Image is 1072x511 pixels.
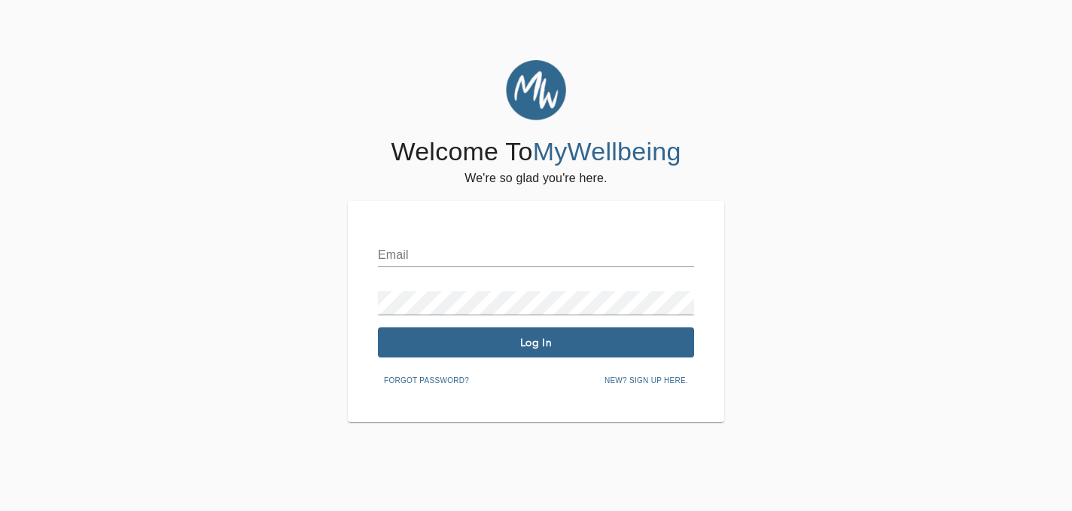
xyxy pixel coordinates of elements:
button: New? Sign up here. [598,370,694,392]
span: New? Sign up here. [605,374,688,388]
span: MyWellbeing [533,137,681,166]
h6: We're so glad you're here. [464,168,607,189]
button: Log In [378,327,694,357]
h4: Welcome To [391,136,681,168]
span: Log In [384,336,688,350]
img: MyWellbeing [506,60,566,120]
a: Forgot password? [378,373,475,385]
button: Forgot password? [378,370,475,392]
span: Forgot password? [384,374,469,388]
